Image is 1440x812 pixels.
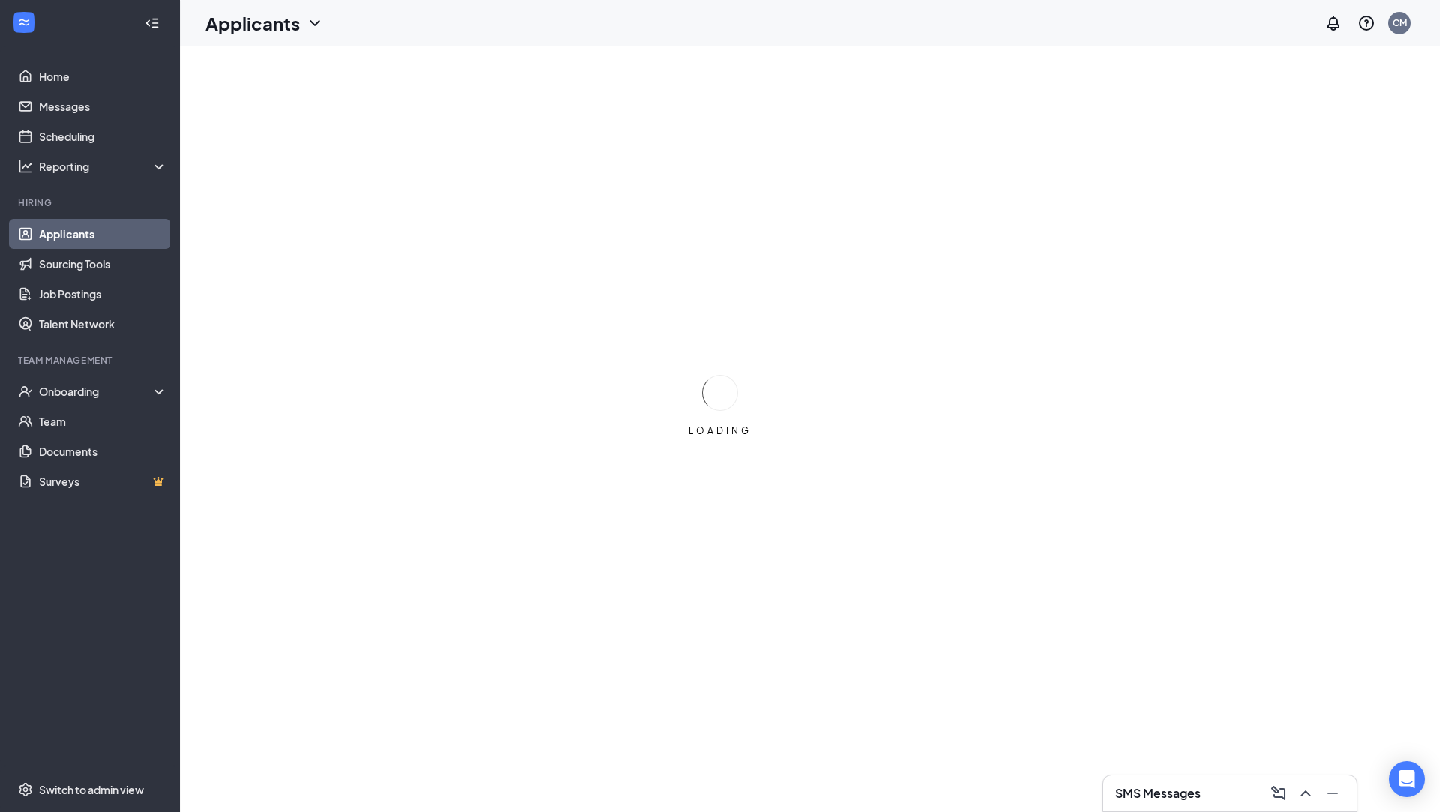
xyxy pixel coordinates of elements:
a: Talent Network [39,309,167,339]
a: Applicants [39,219,167,249]
h3: SMS Messages [1115,785,1201,802]
svg: Minimize [1324,784,1342,802]
svg: UserCheck [18,384,33,399]
a: Home [39,61,167,91]
div: CM [1393,16,1407,29]
button: ChevronUp [1294,781,1318,805]
svg: ChevronUp [1297,784,1315,802]
svg: Notifications [1324,14,1342,32]
div: Hiring [18,196,164,209]
svg: ComposeMessage [1270,784,1288,802]
button: Minimize [1321,781,1345,805]
svg: Collapse [145,16,160,31]
svg: QuestionInfo [1357,14,1375,32]
svg: Settings [18,782,33,797]
svg: ChevronDown [306,14,324,32]
div: Switch to admin view [39,782,144,797]
div: Open Intercom Messenger [1389,761,1425,797]
svg: WorkstreamLogo [16,15,31,30]
div: Reporting [39,159,168,174]
div: Team Management [18,354,164,367]
a: Sourcing Tools [39,249,167,279]
svg: Analysis [18,159,33,174]
a: Team [39,406,167,436]
a: Messages [39,91,167,121]
div: LOADING [682,424,757,437]
button: ComposeMessage [1267,781,1291,805]
div: Onboarding [39,384,154,399]
a: Job Postings [39,279,167,309]
h1: Applicants [205,10,300,36]
a: Documents [39,436,167,466]
a: Scheduling [39,121,167,151]
a: SurveysCrown [39,466,167,496]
